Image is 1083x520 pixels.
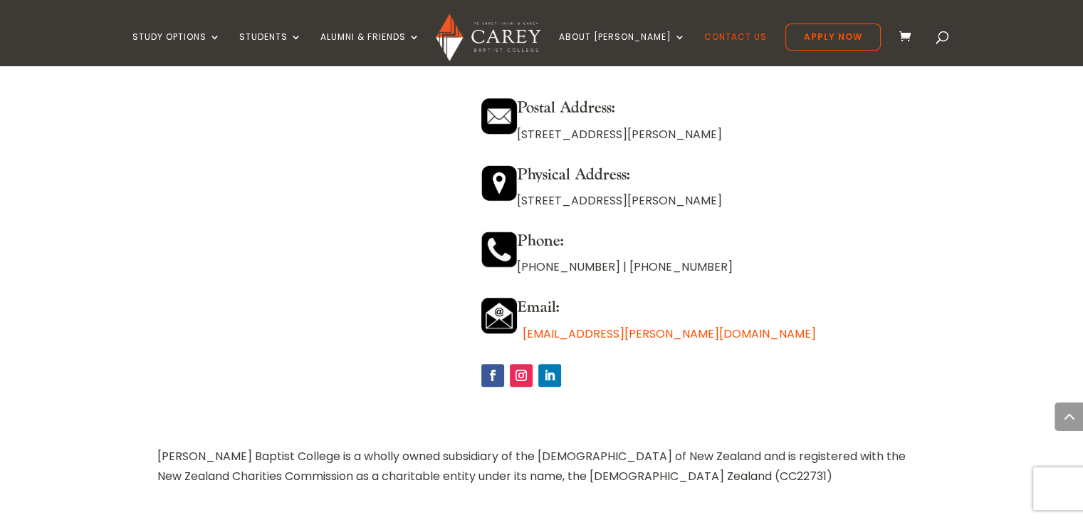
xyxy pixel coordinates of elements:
[481,298,926,323] h4: Email:
[538,364,561,387] a: Follow on LinkedIn
[481,298,517,333] img: Email.png
[481,165,517,201] img: Physical-Address-300x300.png
[157,447,926,485] p: [PERSON_NAME] Baptist College is a wholly owned subsidiary of the [DEMOGRAPHIC_DATA] of New Zeala...
[239,32,302,66] a: Students
[559,32,686,66] a: About [PERSON_NAME]
[481,165,926,191] h4: Physical Address:
[481,125,926,144] p: [STREET_ADDRESS][PERSON_NAME]
[481,257,926,276] p: [PHONE_NUMBER] | [PHONE_NUMBER]
[523,326,816,342] a: [EMAIL_ADDRESS][PERSON_NAME][DOMAIN_NAME]
[785,24,881,51] a: Apply Now
[510,364,533,387] a: Follow on Instagram
[481,191,926,210] p: [STREET_ADDRESS][PERSON_NAME]
[481,98,517,134] img: Postal-Address.png
[436,14,540,61] img: Carey Baptist College
[481,364,504,387] a: Follow on Facebook
[132,32,221,66] a: Study Options
[481,232,517,267] img: Phone.jpg
[481,232,926,257] h4: Phone:
[704,32,767,66] a: Contact Us
[481,98,926,124] h4: Postal Address:
[320,32,420,66] a: Alumni & Friends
